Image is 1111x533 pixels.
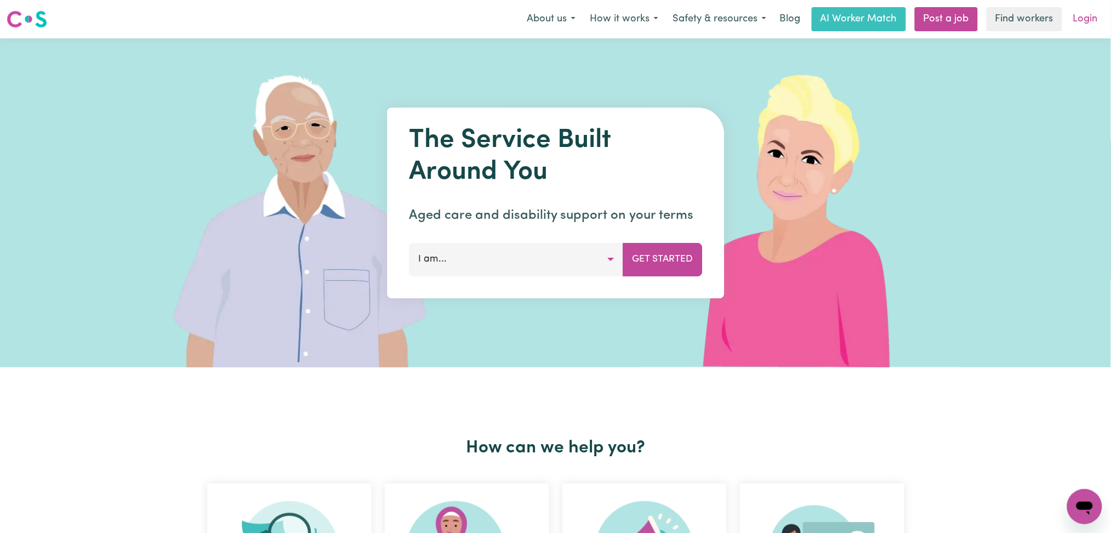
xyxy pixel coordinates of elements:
[409,243,623,276] button: I am...
[201,438,911,458] h2: How can we help you?
[7,9,47,29] img: Careseekers logo
[583,8,665,31] button: How it works
[7,7,47,32] a: Careseekers logo
[1067,489,1102,524] iframe: Button to launch messaging window
[520,8,583,31] button: About us
[623,243,702,276] button: Get Started
[915,7,978,31] a: Post a job
[409,206,702,225] p: Aged care and disability support on your terms
[665,8,773,31] button: Safety & resources
[409,125,702,188] h1: The Service Built Around You
[773,7,807,31] a: Blog
[812,7,906,31] a: AI Worker Match
[987,7,1062,31] a: Find workers
[1067,7,1104,31] a: Login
